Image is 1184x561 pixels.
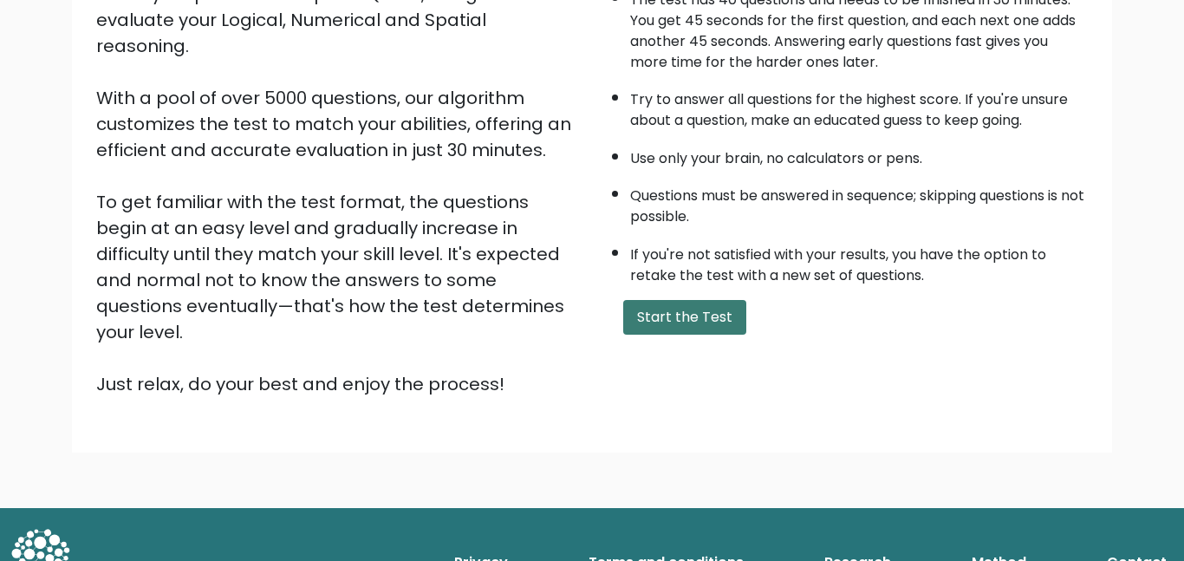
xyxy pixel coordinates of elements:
li: Use only your brain, no calculators or pens. [630,140,1088,169]
button: Start the Test [623,300,746,335]
li: If you're not satisfied with your results, you have the option to retake the test with a new set ... [630,236,1088,286]
li: Questions must be answered in sequence; skipping questions is not possible. [630,177,1088,227]
li: Try to answer all questions for the highest score. If you're unsure about a question, make an edu... [630,81,1088,131]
